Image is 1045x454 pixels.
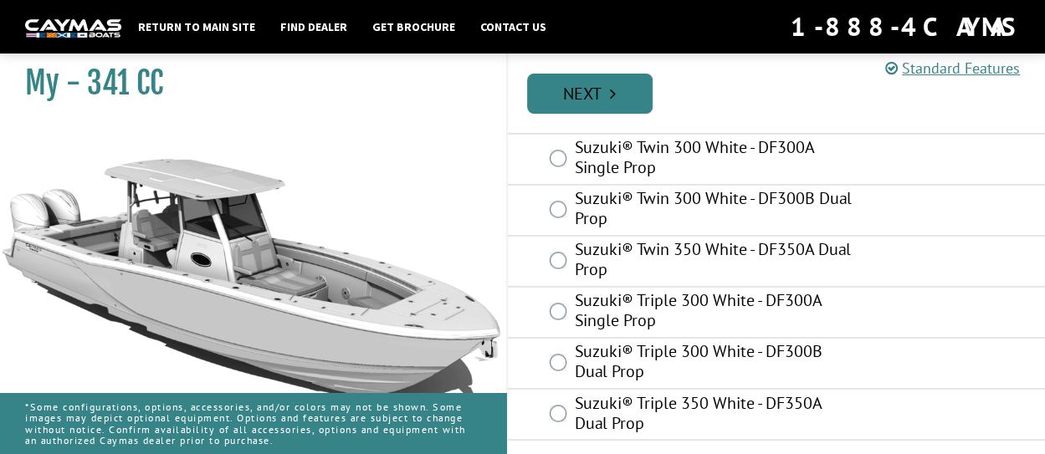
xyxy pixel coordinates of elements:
a: Next [527,74,653,114]
div: 1-888-4CAYMAS [791,8,1020,45]
label: Suzuki® Twin 300 White - DF300A Single Prop [575,137,858,181]
label: Suzuki® Triple 350 White - DF350A Dual Prop [575,392,858,436]
a: Return to main site [130,16,264,38]
a: Find Dealer [272,16,356,38]
a: Standard Features [885,59,1020,78]
a: Contact Us [472,16,555,38]
a: Get Brochure [364,16,464,38]
h1: My - 341 CC [25,64,464,102]
label: Suzuki® Triple 300 White - DF300B Dual Prop [575,341,858,385]
p: *Some configurations, options, accessories, and/or colors may not be shown. Some images may depic... [25,393,481,454]
label: Suzuki® Triple 300 White - DF300A Single Prop [575,290,858,334]
label: Suzuki® Twin 300 White - DF300B Dual Prop [575,188,858,232]
label: Suzuki® Twin 350 White - DF350A Dual Prop [575,239,858,283]
img: white-logo-c9c8dbefe5ff5ceceb0f0178aa75bf4bb51f6bca0971e226c86eb53dfe498488.png [25,19,121,37]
